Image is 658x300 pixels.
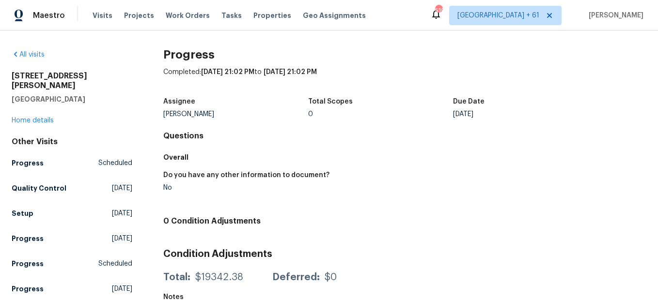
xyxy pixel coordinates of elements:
[163,131,646,141] h4: Questions
[163,98,195,105] h5: Assignee
[98,158,132,168] span: Scheduled
[98,259,132,269] span: Scheduled
[112,209,132,218] span: [DATE]
[325,272,337,282] div: $0
[12,183,66,193] h5: Quality Control
[453,111,598,118] div: [DATE]
[163,172,329,179] h5: Do you have any other information to document?
[12,137,132,147] div: Other Visits
[12,255,132,272] a: ProgressScheduled
[33,11,65,20] span: Maestro
[12,154,132,172] a: ProgressScheduled
[12,205,132,222] a: Setup[DATE]
[12,158,44,168] h5: Progress
[163,272,190,282] div: Total:
[163,249,646,259] h3: Condition Adjustments
[124,11,154,20] span: Projects
[308,111,453,118] div: 0
[163,67,646,92] div: Completed: to
[12,180,132,197] a: Quality Control[DATE]
[457,11,539,20] span: [GEOGRAPHIC_DATA] + 61
[253,11,291,20] span: Properties
[112,234,132,243] span: [DATE]
[201,69,254,75] span: [DATE] 21:02 PM
[163,184,397,191] div: No
[163,152,646,162] h5: Overall
[163,216,646,226] h4: 0 Condition Adjustments
[163,111,308,118] div: [PERSON_NAME]
[435,6,442,15] div: 519
[163,50,646,60] h2: Progress
[453,98,485,105] h5: Due Date
[195,272,243,282] div: $19342.38
[166,11,210,20] span: Work Orders
[12,280,132,298] a: Progress[DATE]
[112,183,132,193] span: [DATE]
[12,71,132,90] h2: [STREET_ADDRESS][PERSON_NAME]
[272,272,320,282] div: Deferred:
[12,117,54,124] a: Home details
[303,11,366,20] span: Geo Assignments
[308,98,353,105] h5: Total Scopes
[12,284,44,294] h5: Progress
[12,209,33,218] h5: Setup
[93,11,112,20] span: Visits
[12,259,44,269] h5: Progress
[221,12,242,19] span: Tasks
[112,284,132,294] span: [DATE]
[585,11,643,20] span: [PERSON_NAME]
[12,230,132,247] a: Progress[DATE]
[12,51,45,58] a: All visits
[12,94,132,104] h5: [GEOGRAPHIC_DATA]
[264,69,317,75] span: [DATE] 21:02 PM
[12,234,44,243] h5: Progress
